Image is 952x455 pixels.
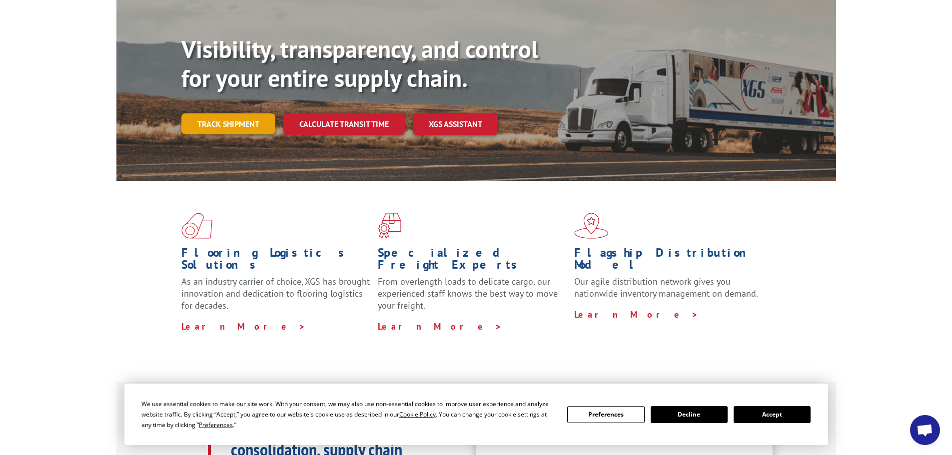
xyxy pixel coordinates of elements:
span: Our agile distribution network gives you nationwide inventory management on demand. [574,276,758,299]
a: Learn More > [181,321,306,332]
button: Accept [734,406,811,423]
a: Track shipment [181,113,275,134]
div: Cookie Consent Prompt [124,384,828,445]
p: From overlength loads to delicate cargo, our experienced staff knows the best way to move your fr... [378,276,567,320]
a: XGS ASSISTANT [413,113,498,135]
button: Preferences [567,406,644,423]
img: xgs-icon-focused-on-flooring-red [378,213,401,239]
span: Cookie Policy [399,410,436,419]
div: We use essential cookies to make our site work. With your consent, we may also use non-essential ... [141,399,555,430]
h1: Flagship Distribution Model [574,247,763,276]
button: Decline [651,406,728,423]
h1: Specialized Freight Experts [378,247,567,276]
img: xgs-icon-flagship-distribution-model-red [574,213,609,239]
span: Preferences [199,421,233,429]
a: Learn More > [378,321,502,332]
span: As an industry carrier of choice, XGS has brought innovation and dedication to flooring logistics... [181,276,370,311]
a: Learn More > [574,309,699,320]
b: Visibility, transparency, and control for your entire supply chain. [181,33,538,93]
a: Calculate transit time [283,113,405,135]
h1: Flooring Logistics Solutions [181,247,370,276]
div: Open chat [910,415,940,445]
img: xgs-icon-total-supply-chain-intelligence-red [181,213,212,239]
